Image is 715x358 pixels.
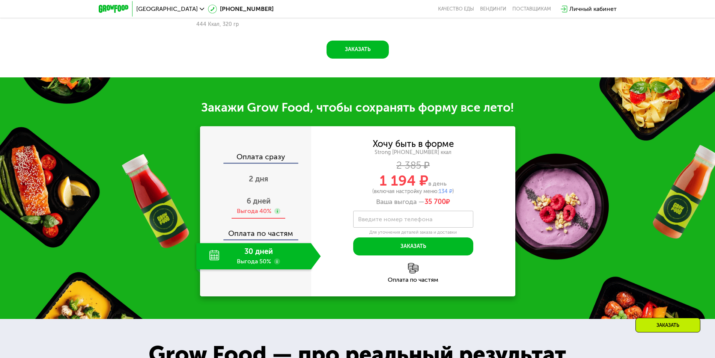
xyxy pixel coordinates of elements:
[424,198,450,206] span: ₽
[311,277,515,283] div: Оплата по частям
[208,5,274,14] a: [PHONE_NUMBER]
[247,196,271,205] span: 6 дней
[408,263,418,273] img: l6xcnZfty9opOoJh.png
[373,140,454,148] div: Хочу быть в форме
[311,189,515,194] div: (включая настройку меню: )
[635,318,700,332] div: Заказать
[569,5,617,14] div: Личный кабинет
[379,172,428,189] span: 1 194 ₽
[196,21,291,27] div: 444 Ккал, 320 гр
[311,162,515,170] div: 2 385 ₽
[249,174,268,183] span: 2 дня
[327,41,389,59] button: Заказать
[438,6,474,12] a: Качество еды
[201,153,311,163] div: Оплата сразу
[353,230,473,236] div: Для уточнения деталей заказа и доставки
[358,217,432,221] label: Введите номер телефона
[311,149,515,156] div: Strong [PHONE_NUMBER] ккал
[428,180,447,187] span: в день
[353,237,473,255] button: Заказать
[439,188,452,195] span: 134 ₽
[201,222,311,239] div: Оплата по частям
[136,6,198,12] span: [GEOGRAPHIC_DATA]
[480,6,506,12] a: Вендинги
[424,198,446,206] span: 35 700
[237,207,271,215] div: Выгода 40%
[311,198,515,206] div: Ваша выгода —
[512,6,551,12] div: поставщикам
